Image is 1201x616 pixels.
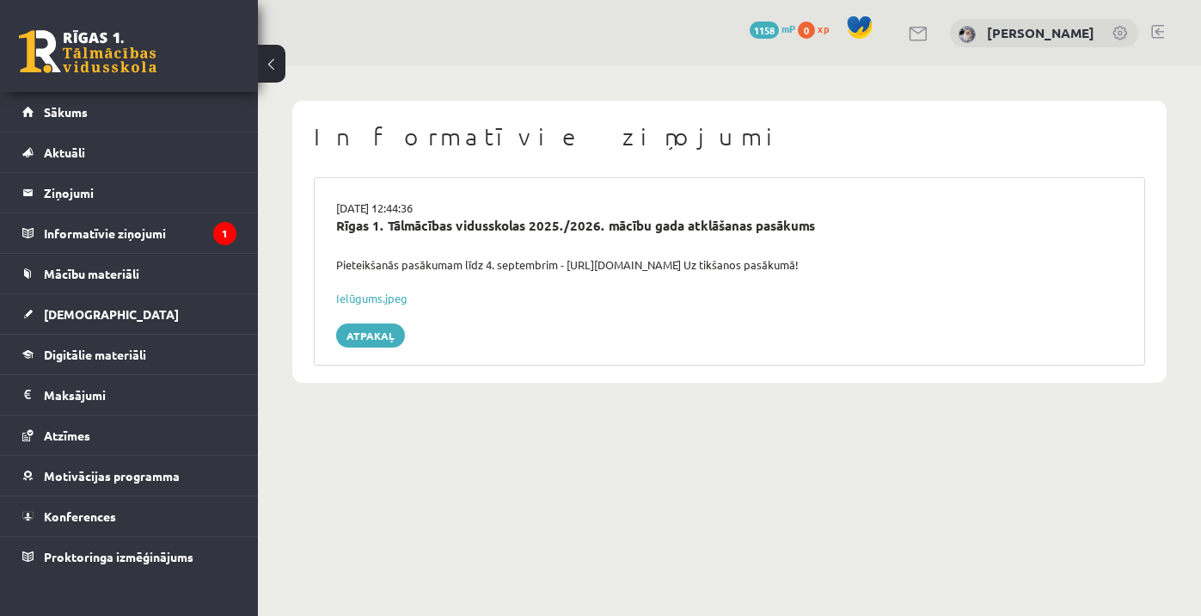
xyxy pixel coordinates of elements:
[22,254,236,293] a: Mācību materiāli
[750,22,795,35] a: 1158 mP
[798,22,837,35] a: 0 xp
[22,496,236,536] a: Konferences
[750,22,779,39] span: 1158
[22,92,236,132] a: Sākums
[818,22,829,35] span: xp
[44,104,88,120] span: Sākums
[336,323,405,348] a: Atpakaļ
[323,256,1136,274] div: Pieteikšanās pasākumam līdz 4. septembrim - [URL][DOMAIN_NAME] Uz tikšanos pasākumā!
[44,347,146,362] span: Digitālie materiāli
[22,416,236,455] a: Atzīmes
[22,132,236,172] a: Aktuāli
[323,200,1136,217] div: [DATE] 12:44:36
[44,266,139,281] span: Mācību materiāli
[781,22,795,35] span: mP
[22,375,236,415] a: Maksājumi
[44,468,180,484] span: Motivācijas programma
[959,26,976,43] img: Emīlija Kajaka
[44,375,236,415] legend: Maksājumi
[22,213,236,253] a: Informatīvie ziņojumi1
[22,456,236,496] a: Motivācijas programma
[22,537,236,576] a: Proktoringa izmēģinājums
[44,306,179,322] span: [DEMOGRAPHIC_DATA]
[44,549,193,564] span: Proktoringa izmēģinājums
[44,213,236,253] legend: Informatīvie ziņojumi
[19,30,156,73] a: Rīgas 1. Tālmācības vidusskola
[213,222,236,245] i: 1
[44,145,85,160] span: Aktuāli
[22,335,236,374] a: Digitālie materiāli
[987,24,1094,41] a: [PERSON_NAME]
[44,508,116,524] span: Konferences
[314,122,1145,151] h1: Informatīvie ziņojumi
[22,173,236,213] a: Ziņojumi
[336,291,407,305] a: Ielūgums.jpeg
[336,216,1123,236] div: Rīgas 1. Tālmācības vidusskolas 2025./2026. mācību gada atklāšanas pasākums
[798,22,815,39] span: 0
[22,294,236,334] a: [DEMOGRAPHIC_DATA]
[44,173,236,213] legend: Ziņojumi
[44,428,90,443] span: Atzīmes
